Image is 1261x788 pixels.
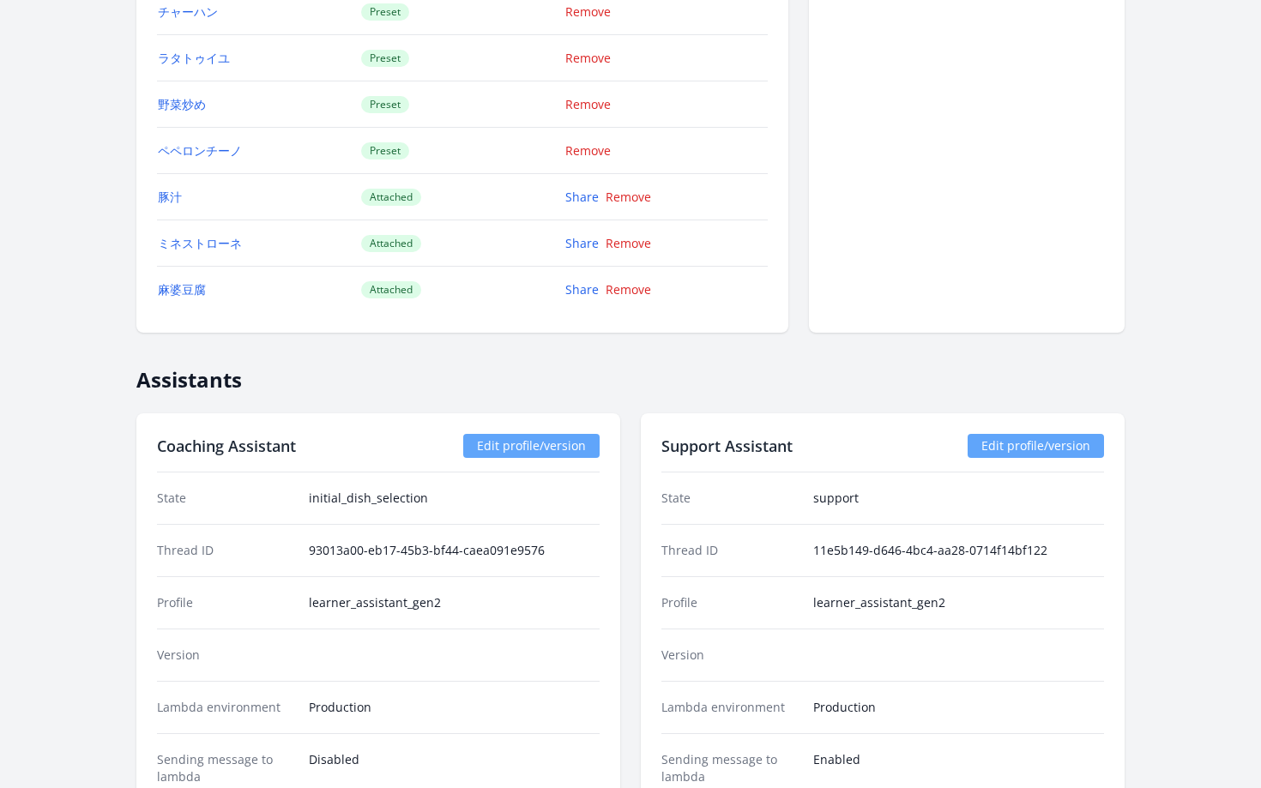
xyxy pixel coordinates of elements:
dt: Profile [157,594,295,611]
dd: Enabled [813,751,1104,785]
dt: Sending message to lambda [661,751,799,785]
a: Remove [565,3,611,20]
dt: Sending message to lambda [157,751,295,785]
a: ペペロンチーノ [158,142,242,159]
span: Preset [361,142,409,159]
dd: Production [813,699,1104,716]
a: ミネストローネ [158,235,242,251]
dd: 93013a00-eb17-45b3-bf44-caea091e9576 [309,542,600,559]
dt: Thread ID [661,542,799,559]
a: Remove [565,50,611,66]
dd: learner_assistant_gen2 [813,594,1104,611]
a: Share [565,235,599,251]
a: Remove [606,235,651,251]
a: Share [565,281,599,298]
span: Preset [361,3,409,21]
dt: Version [157,647,295,664]
a: ラタトゥイユ [158,50,230,66]
a: 麻婆豆腐 [158,281,206,298]
a: 野菜炒め [158,96,206,112]
dt: Version [661,647,799,664]
dt: Profile [661,594,799,611]
a: Remove [565,96,611,112]
dt: Lambda environment [661,699,799,716]
a: Edit profile/version [968,434,1104,458]
a: チャーハン [158,3,218,20]
dt: State [661,490,799,507]
dd: Disabled [309,751,600,785]
h2: Coaching Assistant [157,434,296,458]
a: 豚汁 [158,189,182,205]
a: Remove [565,142,611,159]
span: Preset [361,50,409,67]
h2: Assistants [136,353,1125,393]
span: Attached [361,235,421,252]
h2: Support Assistant [661,434,793,458]
dt: State [157,490,295,507]
a: Remove [606,281,651,298]
a: Remove [606,189,651,205]
span: Attached [361,281,421,298]
dd: learner_assistant_gen2 [309,594,600,611]
a: Edit profile/version [463,434,600,458]
span: Attached [361,189,421,206]
dd: Production [309,699,600,716]
dd: support [813,490,1104,507]
a: Share [565,189,599,205]
dd: initial_dish_selection [309,490,600,507]
span: Preset [361,96,409,113]
dd: 11e5b149-d646-4bc4-aa28-0714f14bf122 [813,542,1104,559]
dt: Lambda environment [157,699,295,716]
dt: Thread ID [157,542,295,559]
